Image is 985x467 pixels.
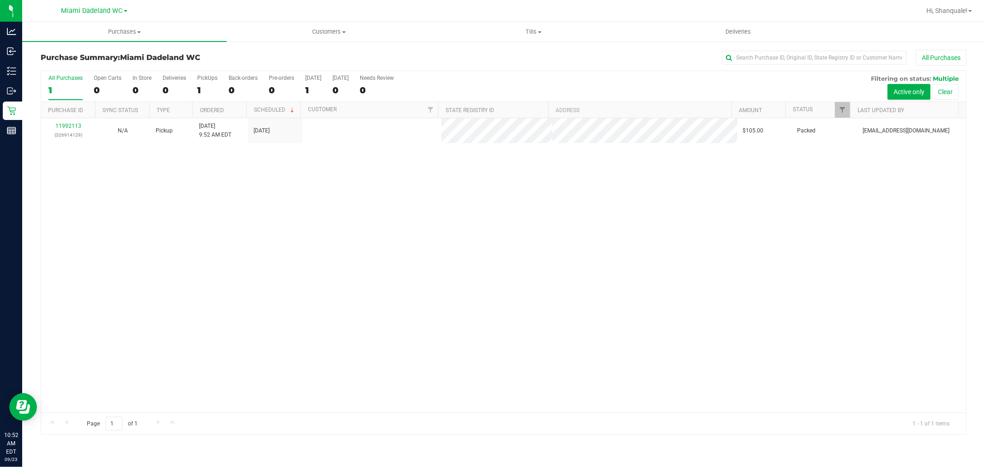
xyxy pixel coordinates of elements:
p: 10:52 AM EDT [4,431,18,456]
p: (326914129) [47,131,90,139]
th: Address [548,102,731,118]
button: All Purchases [916,50,967,66]
a: Type [157,107,170,114]
button: Clear [932,84,959,100]
div: Needs Review [360,75,394,81]
a: Customer [308,106,337,113]
iframe: Resource center [9,393,37,421]
h3: Purchase Summary: [41,54,349,62]
div: 1 [48,85,83,96]
a: Filter [423,102,438,118]
inline-svg: Reports [7,126,16,135]
a: Scheduled [254,107,296,113]
div: [DATE] [305,75,321,81]
span: Miami Dadeland WC [120,53,200,62]
div: 0 [332,85,349,96]
span: Deliveries [713,28,763,36]
a: Tills [431,22,636,42]
div: 0 [269,85,294,96]
input: Search Purchase ID, Original ID, State Registry ID or Customer Name... [722,51,906,65]
span: Filtering on status: [871,75,931,82]
a: Status [793,106,813,113]
span: Customers [227,28,431,36]
span: $105.00 [743,126,764,135]
span: [DATE] 9:52 AM EDT [199,122,231,139]
button: N/A [118,126,128,135]
div: 1 [305,85,321,96]
div: Deliveries [163,75,186,81]
span: Tills [432,28,635,36]
span: 1 - 1 of 1 items [905,417,957,431]
span: Miami Dadeland WC [61,7,123,15]
input: 1 [106,417,122,431]
a: Deliveries [636,22,840,42]
span: Packed [798,126,816,135]
div: Open Carts [94,75,121,81]
div: [DATE] [332,75,349,81]
span: Multiple [933,75,959,82]
span: [DATE] [254,126,270,135]
inline-svg: Inventory [7,66,16,76]
a: Amount [739,107,762,114]
a: State Registry ID [446,107,494,114]
inline-svg: Inbound [7,47,16,56]
inline-svg: Outbound [7,86,16,96]
span: Hi, Shanquale! [926,7,967,14]
div: All Purchases [48,75,83,81]
a: 11992113 [55,123,81,129]
span: Page of 1 [79,417,145,431]
div: 0 [163,85,186,96]
span: Not Applicable [118,127,128,134]
div: 0 [94,85,121,96]
button: Active only [888,84,931,100]
div: PickUps [197,75,218,81]
a: Customers [227,22,431,42]
a: Last Updated By [858,107,905,114]
div: Back-orders [229,75,258,81]
a: Sync Status [103,107,138,114]
div: In Store [133,75,151,81]
span: [EMAIL_ADDRESS][DOMAIN_NAME] [863,126,949,135]
a: Filter [835,102,850,118]
span: Purchases [22,28,227,36]
div: 0 [360,85,394,96]
div: 0 [229,85,258,96]
div: Pre-orders [269,75,294,81]
div: 1 [197,85,218,96]
a: Purchase ID [48,107,83,114]
p: 09/23 [4,456,18,463]
a: Ordered [200,107,224,114]
inline-svg: Retail [7,106,16,115]
a: Purchases [22,22,227,42]
div: 0 [133,85,151,96]
inline-svg: Analytics [7,27,16,36]
span: Pickup [156,126,173,135]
